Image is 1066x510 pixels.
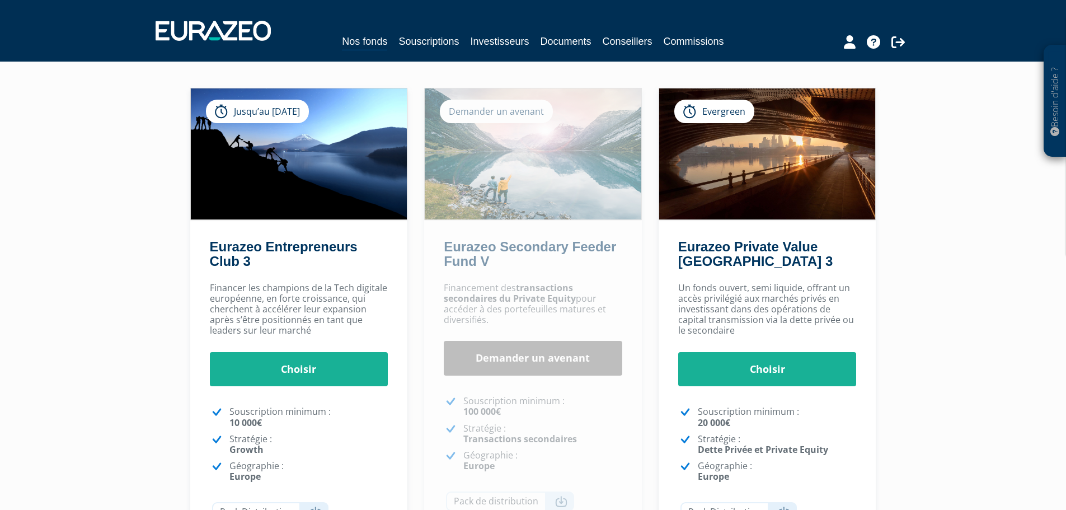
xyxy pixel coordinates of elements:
[698,417,730,429] strong: 20 000€
[342,34,387,51] a: Nos fonds
[156,21,271,41] img: 1732889491-logotype_eurazeo_blanc_rvb.png
[229,417,262,429] strong: 10 000€
[698,470,729,483] strong: Europe
[678,283,857,336] p: Un fonds ouvert, semi liquide, offrant un accès privilégié aux marchés privés en investissant dan...
[678,352,857,387] a: Choisir
[698,434,857,455] p: Stratégie :
[444,282,576,305] strong: transactions secondaires du Private Equity
[463,396,622,417] p: Souscription minimum :
[444,283,622,326] p: Financement des pour accéder à des portefeuilles matures et diversifiés.
[698,461,857,482] p: Géographie :
[425,88,641,219] img: Eurazeo Secondary Feeder Fund V
[210,352,388,387] a: Choisir
[463,405,501,418] strong: 100 000€
[463,433,577,445] strong: Transactions secondaires
[541,34,591,49] a: Documents
[470,34,529,49] a: Investisseurs
[206,100,309,123] div: Jusqu’au [DATE]
[678,239,833,269] a: Eurazeo Private Value [GEOGRAPHIC_DATA] 3
[698,406,857,428] p: Souscription minimum :
[229,470,261,483] strong: Europe
[463,460,495,472] strong: Europe
[664,34,724,49] a: Commissions
[1049,51,1062,152] p: Besoin d'aide ?
[444,239,616,269] a: Eurazeo Secondary Feeder Fund V
[444,341,622,376] a: Demander un avenant
[674,100,754,123] div: Evergreen
[463,423,622,445] p: Stratégie :
[229,461,388,482] p: Géographie :
[229,434,388,455] p: Stratégie :
[229,443,264,456] strong: Growth
[603,34,652,49] a: Conseillers
[229,406,388,428] p: Souscription minimum :
[440,100,553,123] div: Demander un avenant
[210,283,388,336] p: Financer les champions de la Tech digitale européenne, en forte croissance, qui cherchent à accél...
[210,239,358,269] a: Eurazeo Entrepreneurs Club 3
[398,34,459,49] a: Souscriptions
[191,88,407,219] img: Eurazeo Entrepreneurs Club 3
[698,443,828,456] strong: Dette Privée et Private Equity
[463,450,622,471] p: Géographie :
[659,88,876,219] img: Eurazeo Private Value Europe 3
